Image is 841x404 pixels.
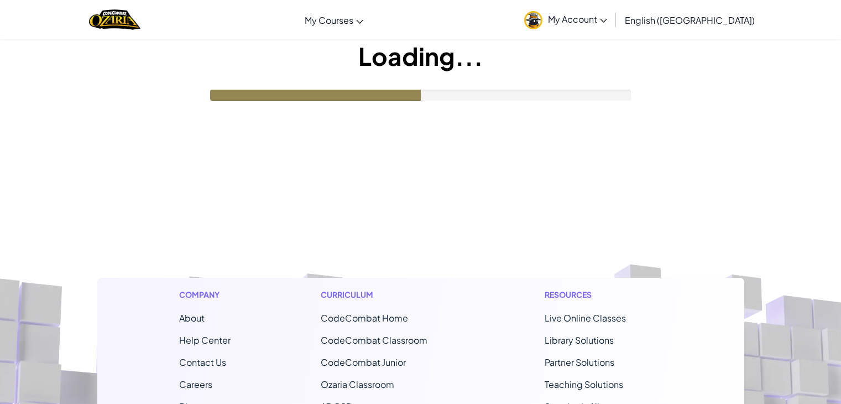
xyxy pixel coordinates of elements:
a: Ozaria Classroom [321,379,394,390]
span: My Courses [305,14,353,26]
a: My Courses [299,5,369,35]
a: Careers [179,379,212,390]
a: Help Center [179,334,231,346]
a: My Account [519,2,613,37]
h1: Curriculum [321,289,455,301]
span: Contact Us [179,356,226,368]
a: Library Solutions [545,334,614,346]
a: English ([GEOGRAPHIC_DATA]) [619,5,760,35]
img: avatar [524,11,542,29]
a: Live Online Classes [545,312,626,324]
a: CodeCombat Classroom [321,334,427,346]
a: Ozaria by CodeCombat logo [89,8,140,31]
span: My Account [548,13,607,25]
span: English ([GEOGRAPHIC_DATA]) [625,14,755,26]
h1: Resources [545,289,662,301]
a: Partner Solutions [545,356,614,368]
a: CodeCombat Junior [321,356,406,368]
h1: Company [179,289,231,301]
span: CodeCombat Home [321,312,408,324]
a: Teaching Solutions [545,379,623,390]
img: Home [89,8,140,31]
a: About [179,312,205,324]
